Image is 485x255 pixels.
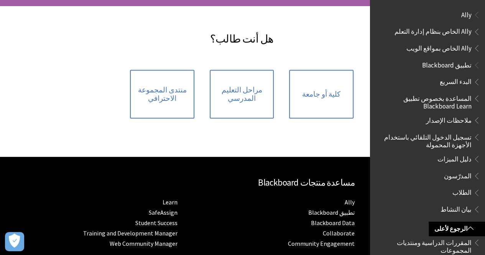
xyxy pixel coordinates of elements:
[308,209,355,217] a: تطبيق Blackboard
[163,198,178,206] a: Learn
[449,220,472,230] span: اليوميات
[110,240,178,248] a: Web Community Manager
[135,86,190,102] span: منتدى المجموعة الاحترافي
[441,203,472,213] span: بيان النشاط
[121,21,362,47] h2: هل أنت طالب؟
[135,219,178,227] a: Student Success
[323,229,355,237] a: Collaborate
[437,153,472,163] span: دليل الميزات
[422,59,472,69] span: تطبيق Blackboard
[130,70,194,118] a: منتدى المجموعة الاحترافي
[5,232,24,251] button: Open Preferences
[345,198,355,206] a: Ally
[379,131,472,149] span: تسجيل الدخول التلقائي باستخدام الأجهزة المحمولة
[461,8,472,19] span: Ally
[429,222,485,236] a: الرجوع لأعلى
[210,70,274,118] a: مراحل التعليم المدرسي
[379,92,472,110] span: المساعدة بخصوص تطبيق Blackboard Learn
[426,114,472,124] span: ملاحظات الإصدار
[375,8,480,55] nav: Book outline for Anthology Ally Help
[379,236,472,254] span: المقررات الدراسية ومنتديات المجموعات
[289,70,353,118] a: كلية أو جامعة
[8,176,355,189] h2: مساعدة منتجات Blackboard
[452,186,472,197] span: الطلاب
[311,219,355,227] a: Blackboard Data
[444,169,472,180] span: المدرّسون
[83,229,178,237] a: Training and Development Manager
[214,86,270,102] span: مراحل التعليم المدرسي
[288,240,355,248] a: Community Engagement
[395,25,472,36] span: Ally الخاص بنظام إدارة التعلم
[440,76,472,86] span: البدء السريع
[302,90,340,99] span: كلية أو جامعة
[149,209,178,217] a: SafeAssign
[406,42,472,52] span: Ally الخاص بمواقع الويب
